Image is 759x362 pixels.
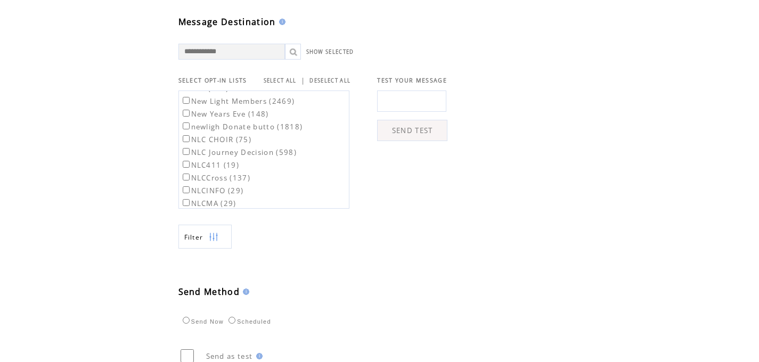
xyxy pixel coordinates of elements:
span: SELECT OPT-IN LISTS [178,77,247,84]
span: Send Method [178,286,240,298]
label: Scheduled [226,318,271,325]
a: SHOW SELECTED [306,48,354,55]
a: SELECT ALL [264,77,297,84]
img: help.gif [240,289,249,295]
img: help.gif [276,19,285,25]
span: Show filters [184,233,203,242]
label: newligh Donate butto (1818) [181,122,303,131]
input: Send Now [183,317,190,324]
span: | [301,76,305,85]
label: New Light Members (2469) [181,96,295,106]
input: NLCMA (29) [183,199,190,206]
label: NLCCross (137) [181,173,251,183]
input: newligh Donate butto (1818) [183,122,190,129]
img: filters.png [209,225,218,249]
img: help.gif [253,353,263,359]
input: NLC411 (19) [183,161,190,168]
span: Message Destination [178,16,276,28]
label: New Years Eve (148) [181,109,269,119]
label: NLC411 (19) [181,160,240,170]
label: Send Now [180,318,224,325]
span: Send as test [206,351,253,361]
label: NLCMA (29) [181,199,236,208]
input: NLC Journey Decision (598) [183,148,190,155]
a: DESELECT ALL [309,77,350,84]
a: SEND TEST [377,120,447,141]
label: NLC CHOIR (75) [181,135,252,144]
input: New Years Eve (148) [183,110,190,117]
input: Scheduled [228,317,235,324]
input: New Light Members (2469) [183,97,190,104]
label: NLCINFO (29) [181,186,244,195]
a: Filter [178,225,232,249]
span: TEST YOUR MESSAGE [377,77,447,84]
input: NLC CHOIR (75) [183,135,190,142]
input: NLCINFO (29) [183,186,190,193]
input: NLCCross (137) [183,174,190,180]
label: NLC Journey Decision (598) [181,147,297,157]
